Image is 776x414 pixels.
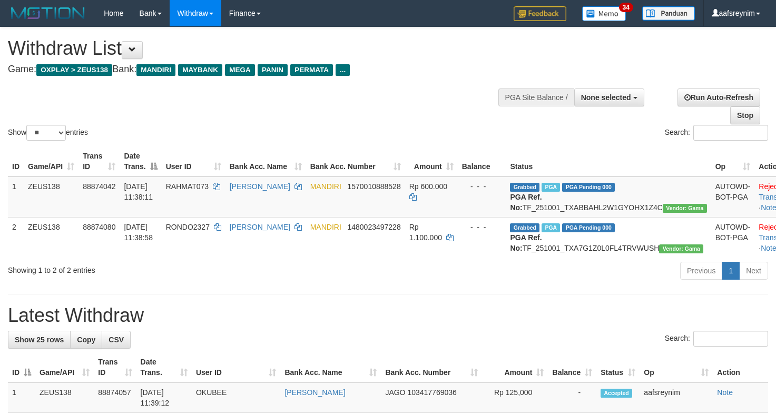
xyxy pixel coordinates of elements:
span: 34 [619,3,633,12]
td: 2 [8,217,24,258]
a: [PERSON_NAME] [230,182,290,191]
span: Copy [77,336,95,344]
span: Marked by aafsolysreylen [542,183,560,192]
td: aafsreynim [640,382,713,413]
span: 88874042 [83,182,115,191]
th: Game/API: activate to sort column ascending [35,352,94,382]
input: Search: [693,125,768,141]
span: Rp 600.000 [409,182,447,191]
a: Copy [70,331,102,349]
label: Show entries [8,125,88,141]
span: MAYBANK [178,64,222,76]
th: ID: activate to sort column descending [8,352,35,382]
span: CSV [109,336,124,344]
span: ... [336,64,350,76]
th: Status: activate to sort column ascending [596,352,640,382]
th: Amount: activate to sort column ascending [405,146,458,176]
a: [PERSON_NAME] [230,223,290,231]
td: TF_251001_TXA7G1Z0L0FL4TRVWUSH [506,217,711,258]
th: Trans ID: activate to sort column ascending [94,352,136,382]
span: MEGA [225,64,255,76]
span: MANDIRI [310,223,341,231]
span: MANDIRI [136,64,175,76]
td: OKUBEE [192,382,280,413]
th: Status [506,146,711,176]
span: PGA Pending [562,183,615,192]
td: 88874057 [94,382,136,413]
div: - - - [462,181,502,192]
td: AUTOWD-BOT-PGA [711,217,755,258]
td: Rp 125,000 [482,382,548,413]
th: User ID: activate to sort column ascending [162,146,225,176]
a: Next [739,262,768,280]
a: Run Auto-Refresh [677,88,760,106]
td: [DATE] 11:39:12 [136,382,192,413]
th: Bank Acc. Number: activate to sort column ascending [306,146,405,176]
span: Accepted [601,389,632,398]
b: PGA Ref. No: [510,193,542,212]
span: OXPLAY > ZEUS138 [36,64,112,76]
span: [DATE] 11:38:11 [124,182,153,201]
span: JAGO [385,388,405,397]
img: MOTION_logo.png [8,5,88,21]
a: [PERSON_NAME] [284,388,345,397]
button: None selected [574,88,644,106]
th: Bank Acc. Name: activate to sort column ascending [225,146,306,176]
th: Balance [458,146,506,176]
a: Stop [730,106,760,124]
span: Grabbed [510,223,539,232]
img: Feedback.jpg [514,6,566,21]
th: Trans ID: activate to sort column ascending [78,146,120,176]
th: Op: activate to sort column ascending [640,352,713,382]
a: CSV [102,331,131,349]
th: Date Trans.: activate to sort column descending [120,146,161,176]
label: Search: [665,125,768,141]
td: ZEUS138 [24,217,78,258]
th: Bank Acc. Name: activate to sort column ascending [280,352,381,382]
h1: Withdraw List [8,38,507,59]
th: Date Trans.: activate to sort column ascending [136,352,192,382]
a: Previous [680,262,722,280]
span: [DATE] 11:38:58 [124,223,153,242]
span: Copy 1570010888528 to clipboard [347,182,400,191]
td: ZEUS138 [24,176,78,218]
td: 1 [8,176,24,218]
td: - [548,382,596,413]
th: Op: activate to sort column ascending [711,146,755,176]
span: Copy 103417769036 to clipboard [407,388,456,397]
th: Game/API: activate to sort column ascending [24,146,78,176]
div: - - - [462,222,502,232]
th: Amount: activate to sort column ascending [482,352,548,382]
span: PGA Pending [562,223,615,232]
img: panduan.png [642,6,695,21]
th: Action [713,352,768,382]
a: 1 [722,262,740,280]
span: Vendor URL: https://trx31.1velocity.biz [663,204,707,213]
span: Rp 1.100.000 [409,223,442,242]
span: Show 25 rows [15,336,64,344]
span: Copy 1480023497228 to clipboard [347,223,400,231]
span: Marked by aafsolysreylen [542,223,560,232]
span: None selected [581,93,631,102]
a: Show 25 rows [8,331,71,349]
span: PERMATA [290,64,333,76]
span: PANIN [258,64,288,76]
th: ID [8,146,24,176]
th: User ID: activate to sort column ascending [192,352,280,382]
td: 1 [8,382,35,413]
label: Search: [665,331,768,347]
td: ZEUS138 [35,382,94,413]
h4: Game: Bank: [8,64,507,75]
input: Search: [693,331,768,347]
img: Button%20Memo.svg [582,6,626,21]
span: RAHMAT073 [166,182,209,191]
h1: Latest Withdraw [8,305,768,326]
span: 88874080 [83,223,115,231]
select: Showentries [26,125,66,141]
span: Grabbed [510,183,539,192]
span: MANDIRI [310,182,341,191]
th: Bank Acc. Number: activate to sort column ascending [381,352,482,382]
div: Showing 1 to 2 of 2 entries [8,261,316,275]
span: RONDO2327 [166,223,210,231]
div: PGA Site Balance / [498,88,574,106]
